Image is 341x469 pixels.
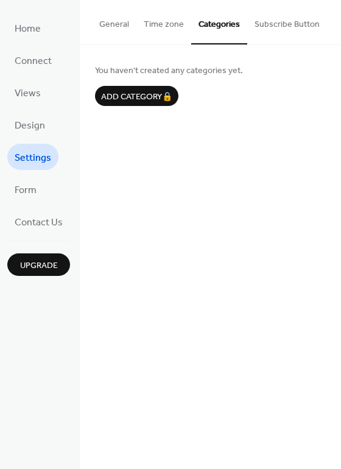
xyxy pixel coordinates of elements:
a: Views [7,79,48,105]
a: Contact Us [7,208,70,234]
span: Home [15,19,41,38]
a: Settings [7,144,58,170]
span: You haven't created any categories yet. [95,65,326,77]
a: Form [7,176,44,202]
a: Home [7,15,48,41]
button: Upgrade [7,253,70,276]
span: Upgrade [20,259,58,272]
span: Design [15,116,45,135]
span: Connect [15,52,52,71]
span: Form [15,181,37,200]
a: Design [7,111,52,138]
span: Contact Us [15,213,63,232]
a: Connect [7,47,59,73]
span: Settings [15,149,51,167]
span: Views [15,84,41,103]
